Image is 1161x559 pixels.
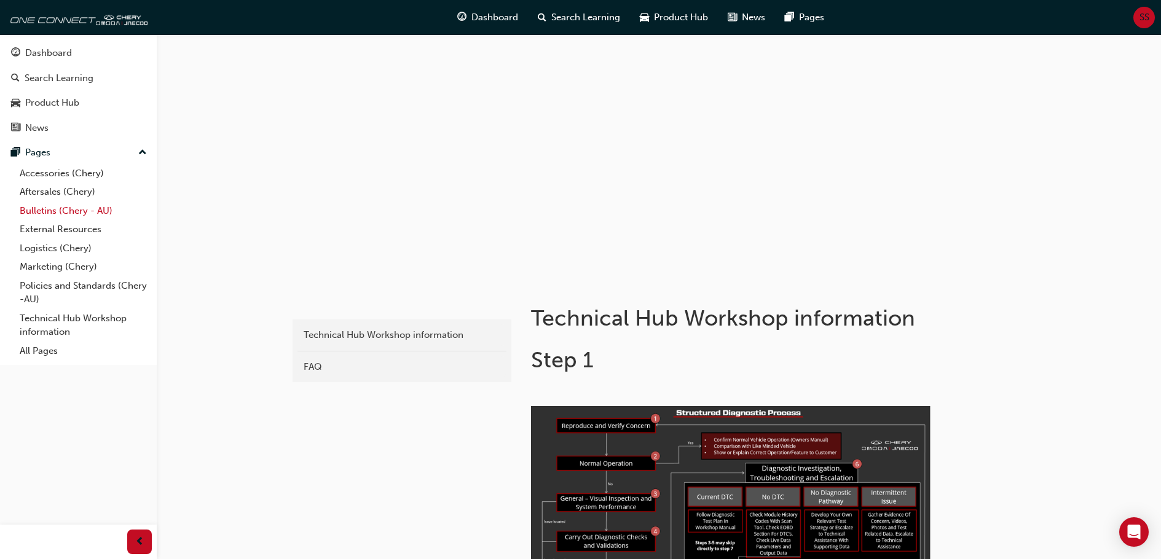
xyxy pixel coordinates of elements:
[15,239,152,258] a: Logistics (Chery)
[25,71,93,85] div: Search Learning
[25,46,72,60] div: Dashboard
[15,257,152,276] a: Marketing (Chery)
[718,5,775,30] a: news-iconNews
[457,10,466,25] span: guage-icon
[15,342,152,361] a: All Pages
[11,147,20,158] span: pages-icon
[138,145,147,161] span: up-icon
[471,10,518,25] span: Dashboard
[25,96,79,110] div: Product Hub
[1133,7,1155,28] button: SS
[5,117,152,139] a: News
[135,534,144,550] span: prev-icon
[297,324,506,346] a: Technical Hub Workshop information
[5,141,152,164] button: Pages
[785,10,794,25] span: pages-icon
[447,5,528,30] a: guage-iconDashboard
[551,10,620,25] span: Search Learning
[6,5,148,29] img: oneconnect
[531,305,934,332] h1: Technical Hub Workshop information
[11,123,20,134] span: news-icon
[25,146,50,160] div: Pages
[538,10,546,25] span: search-icon
[11,98,20,109] span: car-icon
[654,10,708,25] span: Product Hub
[1139,10,1149,25] span: SS
[304,360,500,374] div: FAQ
[742,10,765,25] span: News
[531,346,594,373] span: Step 1
[5,92,152,114] a: Product Hub
[11,73,20,84] span: search-icon
[15,276,152,309] a: Policies and Standards (Chery -AU)
[297,356,506,378] a: FAQ
[5,42,152,64] a: Dashboard
[15,309,152,342] a: Technical Hub Workshop information
[728,10,737,25] span: news-icon
[799,10,824,25] span: Pages
[15,182,152,201] a: Aftersales (Chery)
[11,48,20,59] span: guage-icon
[15,201,152,221] a: Bulletins (Chery - AU)
[304,328,500,342] div: Technical Hub Workshop information
[1119,517,1149,547] div: Open Intercom Messenger
[640,10,649,25] span: car-icon
[15,220,152,239] a: External Resources
[25,121,49,135] div: News
[630,5,718,30] a: car-iconProduct Hub
[5,39,152,141] button: DashboardSearch LearningProduct HubNews
[775,5,834,30] a: pages-iconPages
[528,5,630,30] a: search-iconSearch Learning
[5,67,152,90] a: Search Learning
[15,164,152,183] a: Accessories (Chery)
